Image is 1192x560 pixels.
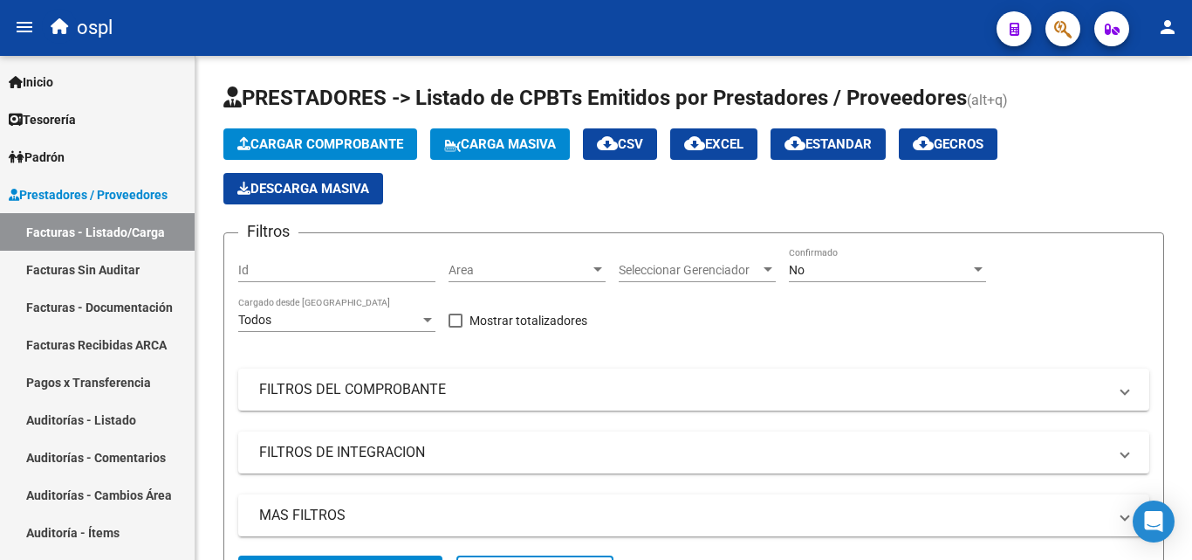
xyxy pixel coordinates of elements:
[449,263,590,278] span: Area
[899,128,997,160] button: Gecros
[684,133,705,154] mat-icon: cloud_download
[684,136,743,152] span: EXCEL
[597,136,643,152] span: CSV
[469,310,587,331] span: Mostrar totalizadores
[444,136,556,152] span: Carga Masiva
[14,17,35,38] mat-icon: menu
[430,128,570,160] button: Carga Masiva
[259,380,1107,399] mat-panel-title: FILTROS DEL COMPROBANTE
[77,9,113,47] span: ospl
[789,263,805,277] span: No
[259,506,1107,525] mat-panel-title: MAS FILTROS
[223,128,417,160] button: Cargar Comprobante
[237,181,369,197] span: Descarga Masiva
[1133,501,1175,543] div: Open Intercom Messenger
[784,136,872,152] span: Estandar
[223,173,383,204] button: Descarga Masiva
[1157,17,1178,38] mat-icon: person
[238,313,271,327] span: Todos
[771,128,886,160] button: Estandar
[583,128,657,160] button: CSV
[784,133,805,154] mat-icon: cloud_download
[238,494,1149,536] mat-expansion-panel-header: MAS FILTROS
[597,133,618,154] mat-icon: cloud_download
[223,86,967,110] span: PRESTADORES -> Listado de CPBTs Emitidos por Prestadores / Proveedores
[913,133,934,154] mat-icon: cloud_download
[238,219,298,244] h3: Filtros
[238,369,1149,411] mat-expansion-panel-header: FILTROS DEL COMPROBANTE
[238,432,1149,474] mat-expansion-panel-header: FILTROS DE INTEGRACION
[670,128,757,160] button: EXCEL
[259,443,1107,462] mat-panel-title: FILTROS DE INTEGRACION
[619,263,760,278] span: Seleccionar Gerenciador
[237,136,403,152] span: Cargar Comprobante
[9,73,53,92] span: Inicio
[9,148,65,167] span: Padrón
[9,185,168,204] span: Prestadores / Proveedores
[9,110,76,129] span: Tesorería
[913,136,983,152] span: Gecros
[967,92,1008,108] span: (alt+q)
[223,173,383,204] app-download-masive: Descarga masiva de comprobantes (adjuntos)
